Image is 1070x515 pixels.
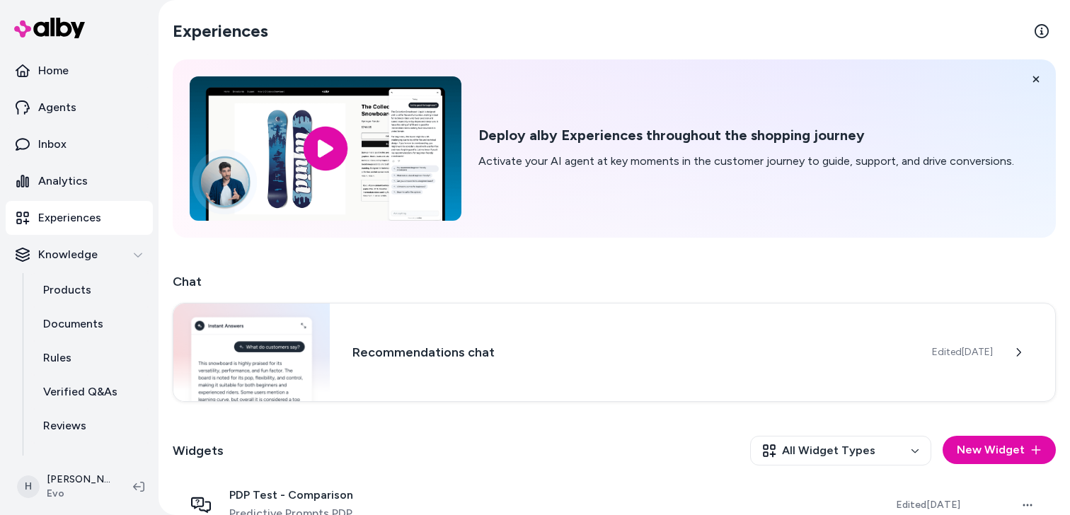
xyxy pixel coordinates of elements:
[478,127,1014,144] h2: Deploy alby Experiences throughout the shopping journey
[6,201,153,235] a: Experiences
[29,341,153,375] a: Rules
[38,173,88,190] p: Analytics
[43,383,117,400] p: Verified Q&As
[173,272,1056,291] h2: Chat
[29,443,153,477] a: Survey Questions
[17,475,40,498] span: H
[6,127,153,161] a: Inbox
[29,307,153,341] a: Documents
[29,375,153,409] a: Verified Q&As
[943,436,1056,464] button: New Widget
[478,153,1014,170] p: Activate your AI agent at key moments in the customer journey to guide, support, and drive conver...
[38,246,98,263] p: Knowledge
[6,91,153,125] a: Agents
[29,273,153,307] a: Products
[43,316,103,332] p: Documents
[6,238,153,272] button: Knowledge
[43,282,91,299] p: Products
[43,349,71,366] p: Rules
[229,488,353,502] span: PDP Test - Comparison
[38,209,101,226] p: Experiences
[932,345,993,359] span: Edited [DATE]
[38,99,76,116] p: Agents
[47,487,110,501] span: Evo
[173,20,268,42] h2: Experiences
[43,417,86,434] p: Reviews
[750,436,931,465] button: All Widget Types
[352,342,909,362] h3: Recommendations chat
[38,136,67,153] p: Inbox
[38,62,69,79] p: Home
[43,451,137,468] p: Survey Questions
[14,18,85,38] img: alby Logo
[173,303,1056,402] a: Chat widgetRecommendations chatEdited[DATE]
[173,441,224,461] h2: Widgets
[47,473,110,487] p: [PERSON_NAME]
[6,54,153,88] a: Home
[173,303,330,401] img: Chat widget
[8,464,122,509] button: H[PERSON_NAME]Evo
[29,409,153,443] a: Reviews
[6,164,153,198] a: Analytics
[896,499,960,511] span: Edited [DATE]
